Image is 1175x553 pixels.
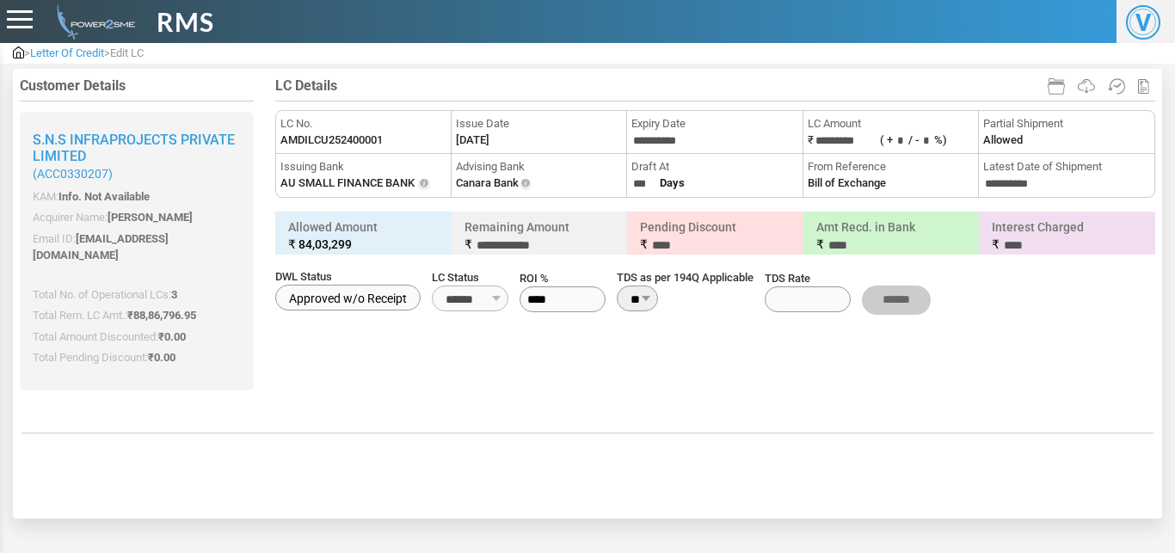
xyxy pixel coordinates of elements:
input: ( +/ -%) [919,132,934,151]
li: ₹ [803,111,979,154]
span: ₹ [158,330,186,343]
img: Info [519,177,532,191]
h4: Customer Details [20,77,254,94]
h4: LC Details [275,77,1155,94]
label: Allowed [983,132,1023,149]
label: Canara Bank [456,175,519,192]
h6: Allowed Amount [280,216,447,255]
span: Advising Bank [456,158,622,175]
span: ₹ [464,237,472,251]
span: Info. Not Available [58,190,150,203]
p: Total No. of Operational LCs: [33,286,241,304]
span: Letter Of Credit [30,46,104,59]
p: Acquirer Name: [33,209,241,226]
span: V [1126,5,1160,40]
span: 3 [171,288,177,301]
span: 0.00 [164,330,186,343]
img: admin [13,46,24,58]
label: Bill of Exchange [808,175,886,192]
h6: Pending Discount [631,216,799,257]
label: [DATE] [456,132,489,149]
span: DWL Status [275,268,421,286]
p: Total Rem. LC Amt.: [33,307,241,324]
span: TDS Rate [765,270,851,287]
p: Email ID: [33,230,241,264]
span: ₹ [640,237,648,251]
span: 0.00 [154,351,175,364]
h6: Remaining Amount [456,216,624,257]
img: Info [417,177,431,191]
h6: Amt Recd. in Bank [808,216,975,257]
span: Draft At [631,158,797,175]
p: KAM: [33,188,241,206]
span: 88,86,796.95 [133,309,196,322]
input: ( +/ -%) [893,132,908,151]
label: AU SMALL FINANCE BANK [280,175,415,192]
span: LC No. [280,115,446,132]
span: Partial Shipment [983,115,1150,132]
span: LC Status [432,269,508,286]
small: (ACC0330207) [33,167,241,181]
span: [EMAIL_ADDRESS][DOMAIN_NAME] [33,232,169,262]
p: Total Amount Discounted: [33,329,241,346]
img: admin [50,4,135,40]
span: Issue Date [456,115,622,132]
span: ₹ [816,237,824,251]
strong: Days [660,176,685,189]
span: ₹ [127,309,196,322]
span: From Reference [808,158,974,175]
span: [PERSON_NAME] [108,211,193,224]
small: ₹ 84,03,299 [288,236,439,253]
span: Edit LC [110,46,144,59]
span: Expiry Date [631,115,797,132]
span: ROI % [520,270,606,287]
label: ( + / - %) [880,133,947,146]
span: TDS as per 194Q Applicable [617,269,754,286]
h2: S.n.s Infraprojects Private Limited [33,132,241,181]
h6: Interest Charged [983,216,1151,257]
p: Total Pending Discount: [33,349,241,366]
span: ₹ [148,351,175,364]
label: AMDILCU252400001 [280,132,383,149]
label: Approved w/o Receipt [275,285,421,310]
span: Latest Date of Shipment [983,158,1150,175]
span: Issuing Bank [280,158,446,175]
span: RMS [157,3,214,41]
span: ₹ [992,237,1000,251]
span: LC Amount [808,115,974,132]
